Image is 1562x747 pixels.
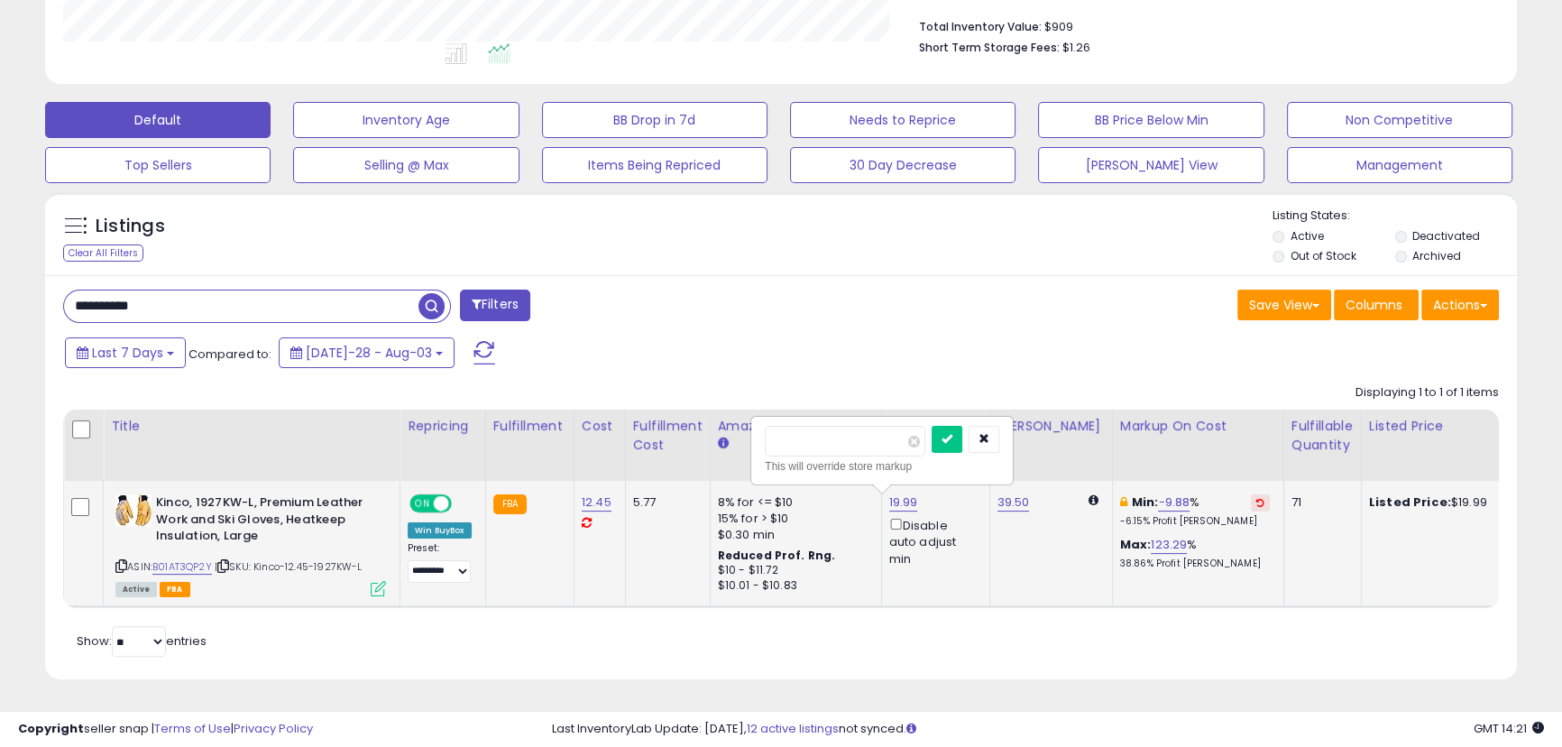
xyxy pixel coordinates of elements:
b: Reduced Prof. Rng. [718,548,836,563]
button: Actions [1421,290,1499,320]
label: Out of Stock [1290,248,1355,263]
label: Deactivated [1412,228,1480,244]
span: $1.26 [1062,39,1090,56]
button: Needs to Reprice [790,102,1015,138]
a: 19.99 [889,493,918,512]
div: Clear All Filters [63,244,143,262]
span: 2025-08-11 14:21 GMT [1474,720,1544,737]
div: $10 - $11.72 [718,563,868,578]
span: | SKU: Kinco-12.45-1927KW-L [215,559,363,574]
a: Terms of Use [154,720,231,737]
span: FBA [160,582,190,597]
button: Items Being Repriced [542,147,767,183]
div: 5.77 [633,494,696,511]
div: Last InventoryLab Update: [DATE], not synced. [552,721,1544,738]
span: ON [411,496,434,512]
div: 71 [1291,494,1347,511]
div: $19.99 [1369,494,1519,511]
button: Save View [1237,290,1331,320]
p: -6.15% Profit [PERSON_NAME] [1120,515,1270,528]
div: ASIN: [115,494,386,595]
button: Columns [1334,290,1419,320]
a: 12 active listings [747,720,839,737]
a: B01AT3QP2Y [152,559,212,575]
a: 12.45 [582,493,611,512]
div: Disable auto adjust min [889,515,976,567]
button: Last 7 Days [65,337,186,368]
small: Amazon Fees. [718,436,729,452]
button: Filters [460,290,530,321]
div: [PERSON_NAME] [997,417,1105,436]
strong: Copyright [18,720,84,737]
li: $909 [919,14,1485,36]
button: Non Competitive [1287,102,1512,138]
div: Displaying 1 to 1 of 1 items [1355,384,1499,401]
div: Win BuyBox [408,522,472,539]
button: [PERSON_NAME] View [1038,147,1263,183]
div: Amazon Fees [718,417,874,436]
button: Selling @ Max [293,147,519,183]
h5: Listings [96,214,165,239]
a: 39.50 [997,493,1030,512]
div: $10.01 - $10.83 [718,578,868,594]
div: Fulfillment Cost [633,417,703,455]
b: Short Term Storage Fees: [919,40,1060,55]
span: All listings currently available for purchase on Amazon [115,582,157,597]
div: $0.30 min [718,527,868,543]
b: Min: [1132,493,1159,511]
small: FBA [493,494,527,514]
div: This will override store markup [765,457,999,475]
p: Listing States: [1273,207,1517,225]
div: Markup on Cost [1120,417,1276,436]
div: % [1120,494,1270,528]
div: 15% for > $10 [718,511,868,527]
button: BB Price Below Min [1038,102,1263,138]
button: Inventory Age [293,102,519,138]
b: Listed Price: [1369,493,1451,511]
button: [DATE]-28 - Aug-03 [279,337,455,368]
b: Total Inventory Value: [919,19,1042,34]
div: Listed Price [1369,417,1525,436]
div: seller snap | | [18,721,313,738]
button: BB Drop in 7d [542,102,767,138]
div: 8% for <= $10 [718,494,868,511]
label: Active [1290,228,1323,244]
button: 30 Day Decrease [790,147,1015,183]
img: 41TXwo3uiVL._SL40_.jpg [115,494,152,526]
span: Last 7 Days [92,344,163,362]
b: Kinco, 1927KW-L, Premium Leather Work and Ski Gloves, Heatkeep Insulation, Large [156,494,375,549]
button: Management [1287,147,1512,183]
div: Fulfillment [493,417,566,436]
span: Compared to: [188,346,271,363]
span: OFF [449,496,478,512]
th: The percentage added to the cost of goods (COGS) that forms the calculator for Min & Max prices. [1112,410,1283,481]
span: [DATE]-28 - Aug-03 [306,344,432,362]
button: Top Sellers [45,147,271,183]
div: Repricing [408,417,478,436]
div: % [1120,537,1270,570]
div: Title [111,417,392,436]
div: Fulfillable Quantity [1291,417,1354,455]
a: 123.29 [1151,536,1187,554]
p: 38.86% Profit [PERSON_NAME] [1120,558,1270,570]
a: Privacy Policy [234,720,313,737]
b: Max: [1120,536,1152,553]
span: Columns [1346,296,1402,314]
div: Preset: [408,542,472,583]
button: Default [45,102,271,138]
span: Show: entries [77,632,207,650]
label: Archived [1412,248,1461,263]
div: Cost [582,417,618,436]
a: -9.88 [1158,493,1190,512]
